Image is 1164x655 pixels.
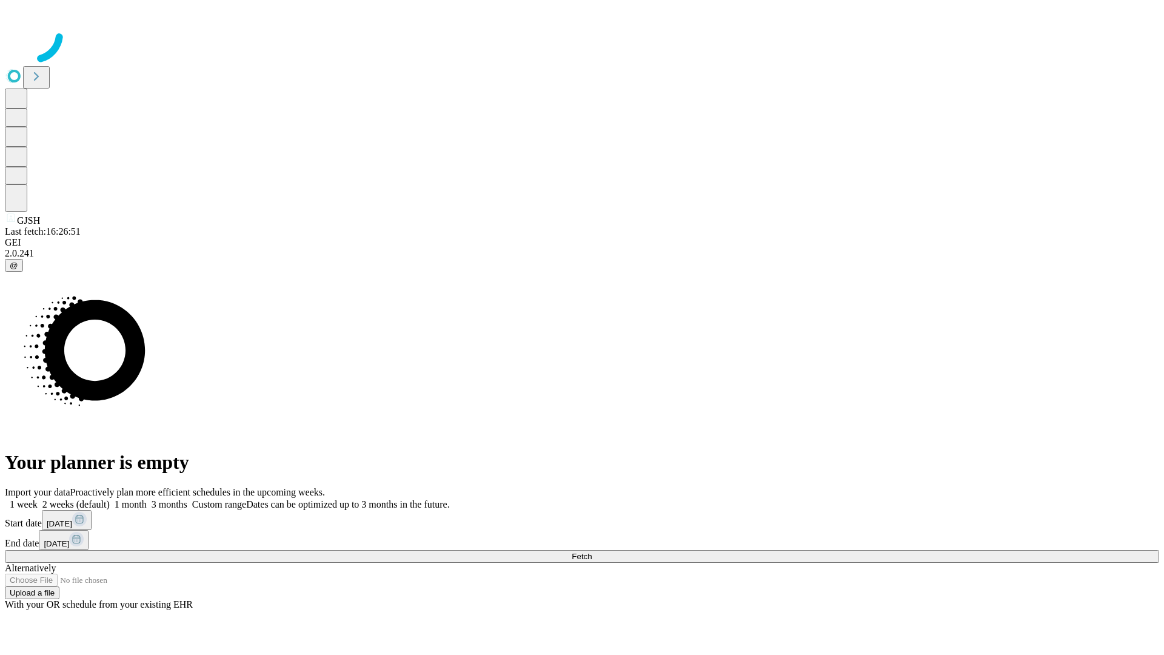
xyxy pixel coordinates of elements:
[5,226,81,237] span: Last fetch: 16:26:51
[5,237,1159,248] div: GEI
[5,451,1159,474] h1: Your planner is empty
[192,499,246,509] span: Custom range
[10,499,38,509] span: 1 week
[10,261,18,270] span: @
[5,487,70,497] span: Import your data
[42,510,92,530] button: [DATE]
[44,539,69,548] span: [DATE]
[5,586,59,599] button: Upload a file
[572,552,592,561] span: Fetch
[5,550,1159,563] button: Fetch
[152,499,187,509] span: 3 months
[115,499,147,509] span: 1 month
[42,499,110,509] span: 2 weeks (default)
[39,530,89,550] button: [DATE]
[70,487,325,497] span: Proactively plan more efficient schedules in the upcoming weeks.
[5,563,56,573] span: Alternatively
[47,519,72,528] span: [DATE]
[5,510,1159,530] div: Start date
[5,599,193,610] span: With your OR schedule from your existing EHR
[5,259,23,272] button: @
[5,248,1159,259] div: 2.0.241
[246,499,449,509] span: Dates can be optimized up to 3 months in the future.
[17,215,40,226] span: GJSH
[5,530,1159,550] div: End date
